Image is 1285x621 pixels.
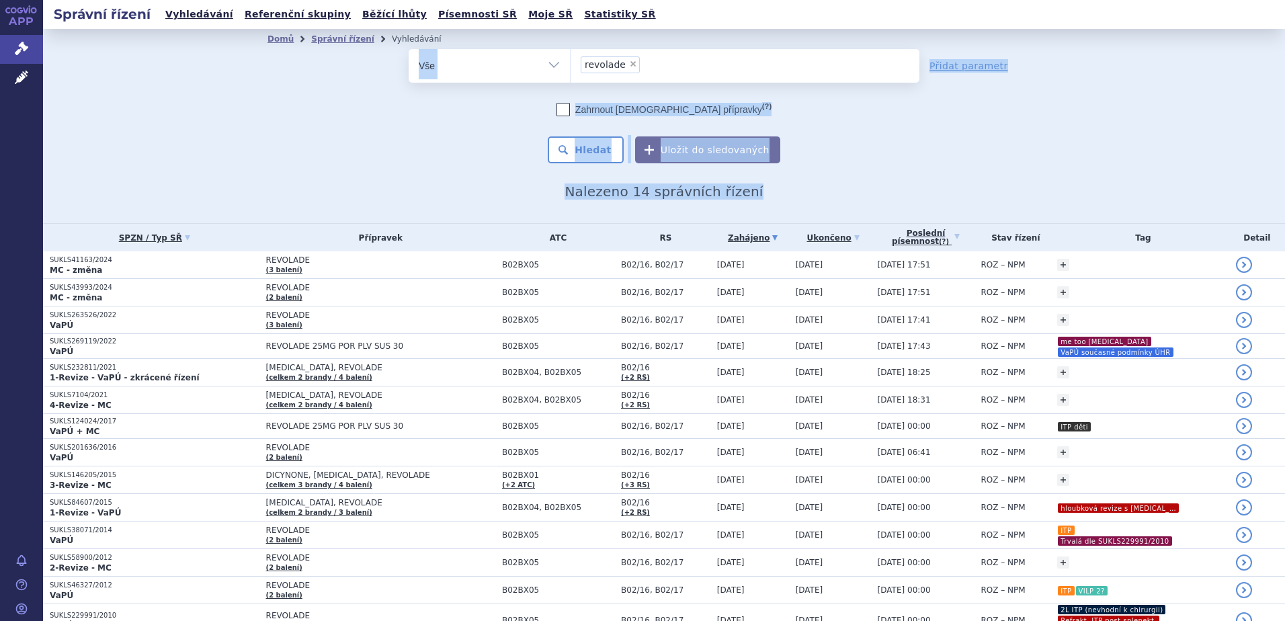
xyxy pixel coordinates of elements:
[796,585,823,595] span: [DATE]
[50,321,73,330] strong: VaPÚ
[981,288,1025,297] span: ROZ – NPM
[1058,422,1091,431] i: ITP děti
[1057,394,1069,406] a: +
[50,536,73,545] strong: VaPÚ
[259,224,495,251] th: Přípravek
[50,337,259,346] p: SUKLS269119/2022
[585,60,626,69] span: revolade
[556,103,772,116] label: Zahrnout [DEMOGRAPHIC_DATA] přípravky
[565,183,763,200] span: Nalezeno 14 správních řízení
[1058,337,1151,346] i: me too [MEDICAL_DATA]
[50,427,99,436] strong: VaPÚ + MC
[878,530,931,540] span: [DATE] 00:00
[878,368,931,377] span: [DATE] 18:25
[502,503,614,512] span: B02BX04, B02BX05
[878,503,931,512] span: [DATE] 00:00
[50,283,259,292] p: SUKLS43993/2024
[621,585,710,595] span: B02/16, B02/17
[717,229,789,247] a: Zahájeno
[392,29,459,49] li: Vyhledávání
[50,373,200,382] strong: 1-Revize - VaPÚ - zkrácené řízení
[717,475,745,485] span: [DATE]
[717,260,745,270] span: [DATE]
[266,581,495,590] span: REVOLADE
[717,421,745,431] span: [DATE]
[1236,284,1252,300] a: detail
[50,526,259,535] p: SUKLS38071/2014
[50,310,259,320] p: SUKLS263526/2022
[1076,586,1108,595] i: VILP 2?
[629,60,637,68] span: ×
[1229,224,1285,251] th: Detail
[502,481,535,489] a: (+2 ATC)
[1236,499,1252,515] a: detail
[981,315,1025,325] span: ROZ – NPM
[50,581,259,590] p: SUKLS46327/2012
[621,481,650,489] a: (+3 RS)
[50,255,259,265] p: SUKLS41163/2024
[358,5,431,24] a: Běžící lhůty
[266,390,495,400] span: [MEDICAL_DATA], REVOLADE
[502,448,614,457] span: B02BX05
[241,5,355,24] a: Referenční skupiny
[762,102,772,111] abbr: (?)
[981,585,1025,595] span: ROZ – NPM
[1057,366,1069,378] a: +
[502,470,614,480] span: B02BX01
[621,470,710,480] span: B02/16
[502,368,614,377] span: B02BX04, B02BX05
[266,283,495,292] span: REVOLADE
[717,341,745,351] span: [DATE]
[717,448,745,457] span: [DATE]
[50,563,112,573] strong: 2-Revize - MC
[621,448,710,457] span: B02/16, B02/17
[878,421,931,431] span: [DATE] 00:00
[621,421,710,431] span: B02/16, B02/17
[266,611,495,620] span: REVOLADE
[929,59,1008,73] a: Přidat parametr
[981,260,1025,270] span: ROZ – NPM
[1236,312,1252,328] a: detail
[981,368,1025,377] span: ROZ – NPM
[1057,474,1069,486] a: +
[495,224,614,251] th: ATC
[266,341,495,351] span: REVOLADE 25MG POR PLV SUS 30
[621,530,710,540] span: B02/16, B02/17
[878,395,931,405] span: [DATE] 18:31
[621,509,650,516] a: (+2 RS)
[621,363,710,372] span: B02/16
[981,530,1025,540] span: ROZ – NPM
[796,503,823,512] span: [DATE]
[266,255,495,265] span: REVOLADE
[878,585,931,595] span: [DATE] 00:00
[1236,257,1252,273] a: detail
[267,34,294,44] a: Domů
[878,315,931,325] span: [DATE] 17:41
[1057,286,1069,298] a: +
[502,341,614,351] span: B02BX05
[981,475,1025,485] span: ROZ – NPM
[502,288,614,297] span: B02BX05
[621,260,710,270] span: B02/16, B02/17
[266,443,495,452] span: REVOLADE
[1236,392,1252,408] a: detail
[614,224,710,251] th: RS
[878,475,931,485] span: [DATE] 00:00
[1057,259,1069,271] a: +
[981,395,1025,405] span: ROZ – NPM
[796,530,823,540] span: [DATE]
[796,395,823,405] span: [DATE]
[878,260,931,270] span: [DATE] 17:51
[981,558,1025,567] span: ROZ – NPM
[50,265,102,275] strong: MC - změna
[266,591,302,599] a: (2 balení)
[266,564,302,571] a: (2 balení)
[796,558,823,567] span: [DATE]
[502,585,614,595] span: B02BX05
[50,347,73,356] strong: VaPÚ
[266,498,495,507] span: [MEDICAL_DATA], REVOLADE
[1236,554,1252,571] a: detail
[266,553,495,563] span: REVOLADE
[311,34,374,44] a: Správní řízení
[1057,556,1069,569] a: +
